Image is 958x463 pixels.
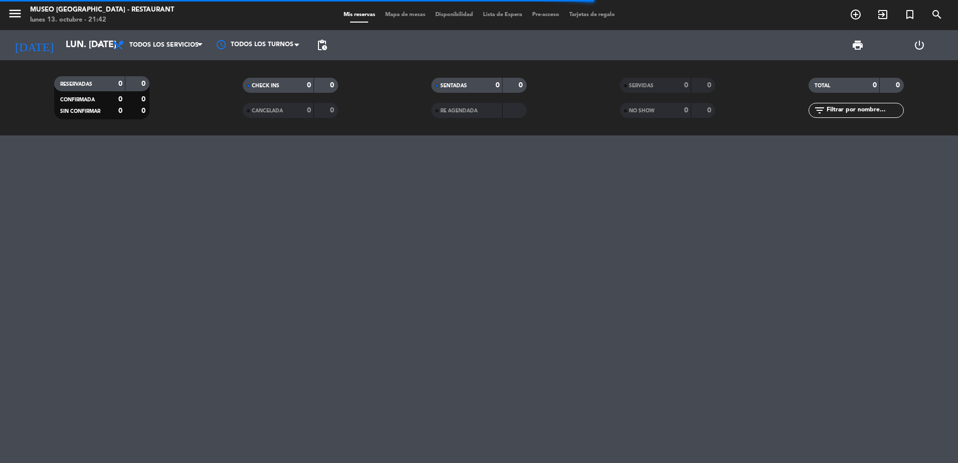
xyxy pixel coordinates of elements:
[307,107,311,114] strong: 0
[852,39,864,51] span: print
[60,97,95,102] span: CONFIRMADA
[8,34,61,56] i: [DATE]
[316,39,328,51] span: pending_actions
[815,83,830,88] span: TOTAL
[889,30,950,60] div: LOG OUT
[913,39,925,51] i: power_settings_new
[252,108,283,113] span: CANCELADA
[30,15,174,25] div: lunes 13. octubre - 21:42
[30,5,174,15] div: Museo [GEOGRAPHIC_DATA] - Restaurant
[931,9,943,21] i: search
[330,82,336,89] strong: 0
[330,107,336,114] strong: 0
[118,96,122,103] strong: 0
[478,12,527,18] span: Lista de Espera
[60,82,92,87] span: RESERVADAS
[118,80,122,87] strong: 0
[896,82,902,89] strong: 0
[564,12,620,18] span: Tarjetas de regalo
[850,9,862,21] i: add_circle_outline
[129,42,199,49] span: Todos los servicios
[707,82,713,89] strong: 0
[496,82,500,89] strong: 0
[684,107,688,114] strong: 0
[684,82,688,89] strong: 0
[252,83,279,88] span: CHECK INS
[629,108,655,113] span: NO SHOW
[873,82,877,89] strong: 0
[430,12,478,18] span: Disponibilidad
[380,12,430,18] span: Mapa de mesas
[141,80,147,87] strong: 0
[904,9,916,21] i: turned_in_not
[877,9,889,21] i: exit_to_app
[814,104,826,116] i: filter_list
[440,108,477,113] span: RE AGENDADA
[826,105,903,116] input: Filtrar por nombre...
[8,6,23,21] i: menu
[339,12,380,18] span: Mis reservas
[307,82,311,89] strong: 0
[141,96,147,103] strong: 0
[93,39,105,51] i: arrow_drop_down
[8,6,23,25] button: menu
[141,107,147,114] strong: 0
[707,107,713,114] strong: 0
[118,107,122,114] strong: 0
[519,82,525,89] strong: 0
[60,109,100,114] span: SIN CONFIRMAR
[527,12,564,18] span: Pre-acceso
[629,83,654,88] span: SERVIDAS
[440,83,467,88] span: SENTADAS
